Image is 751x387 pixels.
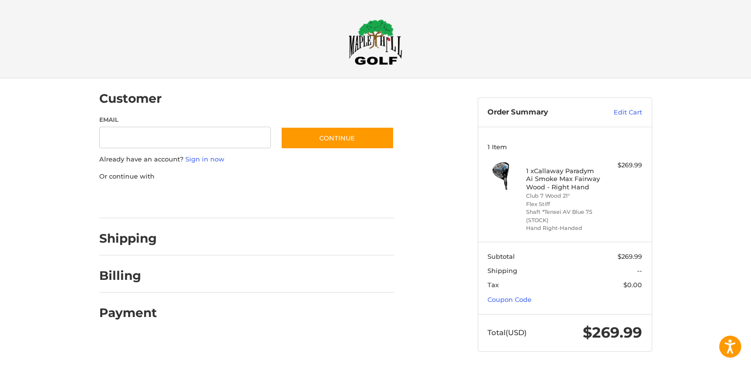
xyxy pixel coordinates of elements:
[185,155,224,163] a: Sign in now
[99,91,162,106] h2: Customer
[349,19,402,65] img: Maple Hill Golf
[99,172,394,182] p: Or continue with
[637,267,642,274] span: --
[179,191,252,208] iframe: PayPal-paylater
[593,108,642,117] a: Edit Cart
[618,252,642,260] span: $269.99
[487,108,593,117] h3: Order Summary
[487,328,527,337] span: Total (USD)
[262,191,335,208] iframe: PayPal-venmo
[603,160,642,170] div: $269.99
[99,231,157,246] h2: Shipping
[99,115,271,124] label: Email
[487,143,642,151] h3: 1 Item
[99,268,156,283] h2: Billing
[487,281,499,289] span: Tax
[583,323,642,341] span: $269.99
[487,296,531,303] a: Coupon Code
[526,208,601,224] li: Shaft *Tensei AV Blue 75 (STOCK)
[99,155,394,164] p: Already have an account?
[670,361,751,387] iframe: Google Customer Reviews
[526,167,601,191] h4: 1 x Callaway Paradym Ai Smoke Max Fairway Wood - Right Hand
[487,252,515,260] span: Subtotal
[526,200,601,208] li: Flex Stiff
[526,224,601,232] li: Hand Right-Handed
[487,267,517,274] span: Shipping
[99,305,157,320] h2: Payment
[96,191,169,208] iframe: PayPal-paypal
[526,192,601,200] li: Club 7 Wood 21°
[281,127,394,149] button: Continue
[623,281,642,289] span: $0.00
